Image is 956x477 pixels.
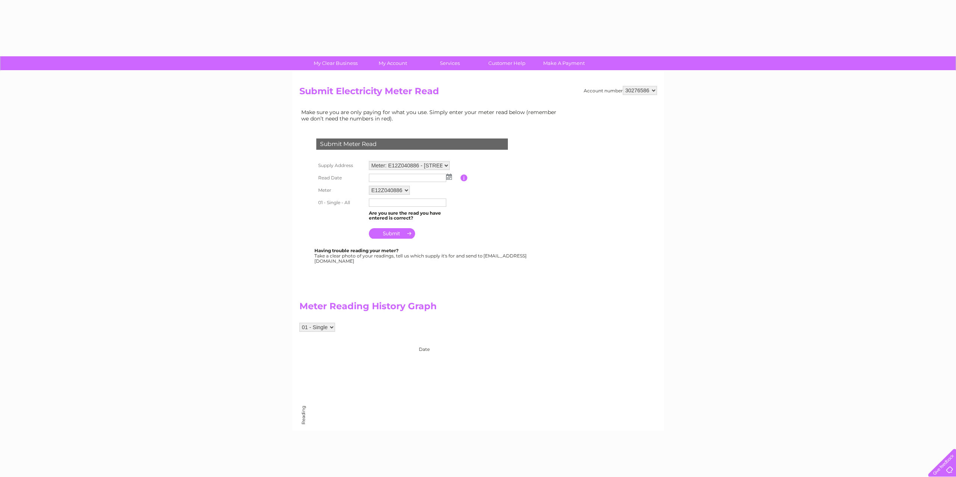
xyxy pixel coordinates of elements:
th: 01 - Single - All [314,197,367,209]
h2: Submit Electricity Meter Read [299,86,657,100]
div: Reading [301,417,306,424]
a: My Clear Business [305,56,367,70]
b: Having trouble reading your meter? [314,248,399,253]
div: Take a clear photo of your readings, tell us which supply it's for and send to [EMAIL_ADDRESS][DO... [314,248,528,263]
div: Date [299,339,562,352]
td: Are you sure the read you have entered is correct? [367,209,461,223]
a: Customer Help [476,56,538,70]
h2: Meter Reading History Graph [299,301,562,315]
div: Submit Meter Read [316,138,508,150]
a: Make A Payment [533,56,595,70]
input: Information [461,175,468,181]
img: ... [446,174,452,180]
th: Supply Address [314,159,367,172]
input: Submit [369,228,415,239]
a: My Account [362,56,424,70]
th: Meter [314,184,367,197]
th: Read Date [314,172,367,184]
td: Make sure you are only paying for what you use. Simply enter your meter read below (remember we d... [299,107,562,123]
div: Account number [584,86,657,95]
a: Services [419,56,481,70]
